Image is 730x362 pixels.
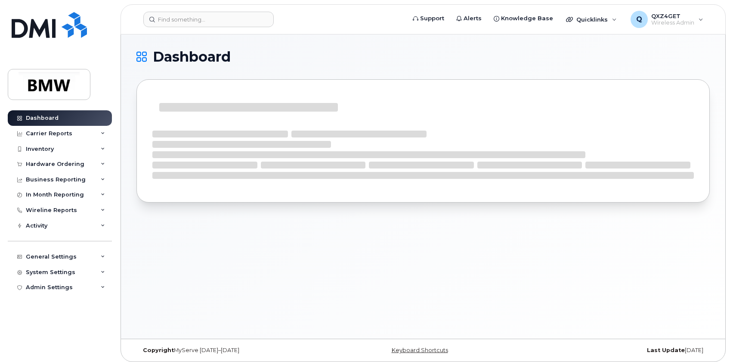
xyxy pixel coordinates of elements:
[153,50,231,63] span: Dashboard
[519,347,710,354] div: [DATE]
[143,347,174,353] strong: Copyright
[647,347,685,353] strong: Last Update
[392,347,448,353] a: Keyboard Shortcuts
[136,347,328,354] div: MyServe [DATE]–[DATE]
